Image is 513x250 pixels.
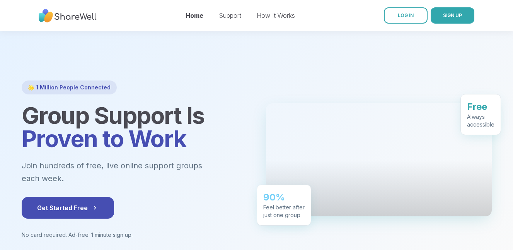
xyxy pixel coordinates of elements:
[22,231,247,239] p: No card required. Ad-free. 1 minute sign up.
[398,12,414,18] span: LOG IN
[431,7,474,24] button: SIGN UP
[22,104,247,150] h1: Group Support Is
[384,7,428,24] a: LOG IN
[22,125,186,152] span: Proven to Work
[467,113,494,128] div: Always accessible
[467,101,494,113] div: Free
[257,12,295,19] a: How It Works
[22,197,114,219] button: Get Started Free
[263,191,305,204] div: 90%
[443,12,462,18] span: SIGN UP
[219,12,241,19] a: Support
[37,203,99,212] span: Get Started Free
[22,80,117,94] div: 🌟 1 Million People Connected
[186,12,203,19] a: Home
[263,204,305,219] div: Feel better after just one group
[39,5,97,26] img: ShareWell Nav Logo
[22,159,244,185] p: Join hundreds of free, live online support groups each week.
